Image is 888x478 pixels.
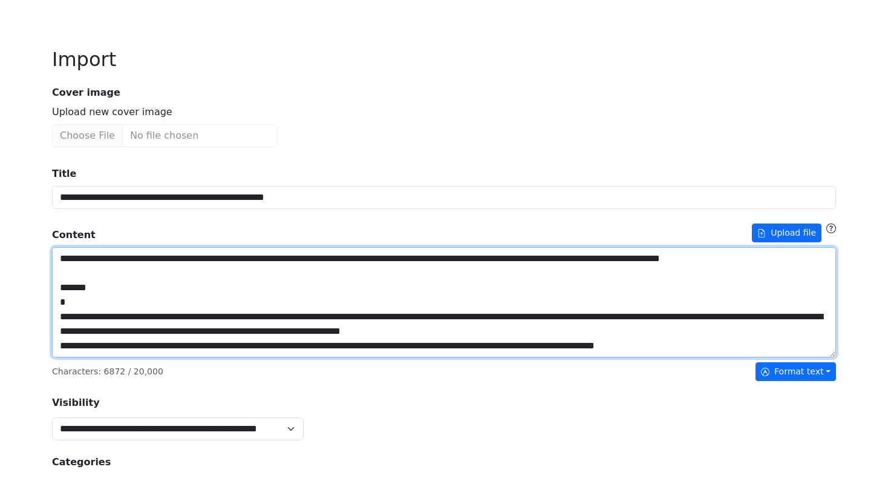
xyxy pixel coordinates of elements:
[52,48,836,71] h2: Import
[52,456,111,468] strong: Categories
[52,228,96,242] strong: Content
[52,397,100,408] strong: Visibility
[52,365,163,378] p: Characters : / 20,000
[752,224,821,242] button: Content
[104,367,126,376] span: 6872
[756,362,836,381] button: Format text
[52,105,172,119] label: Upload new cover image
[45,85,843,100] strong: Cover image
[52,168,76,179] strong: Title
